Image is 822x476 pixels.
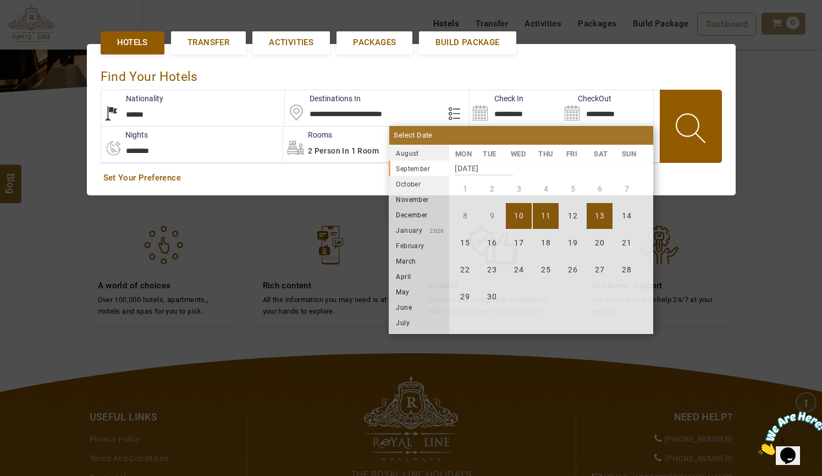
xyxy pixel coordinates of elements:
[452,230,478,256] li: Monday, 15 September 2025
[353,37,396,48] span: Packages
[389,126,653,145] div: Select Date
[506,230,532,256] li: Wednesday, 17 September 2025
[187,37,229,48] span: Transfer
[587,203,613,229] li: Saturday, 13 September 2025
[389,192,449,207] li: November
[533,148,561,160] li: THU
[422,228,444,234] small: 2026
[103,172,719,184] a: Set Your Preference
[101,129,148,140] label: nights
[389,176,449,192] li: October
[588,148,616,160] li: SAT
[561,90,653,126] input: Search
[452,257,478,283] li: Monday, 22 September 2025
[616,148,644,160] li: SUN
[389,145,449,161] li: August
[455,156,513,176] strong: [DATE]
[614,203,639,229] li: Sunday, 14 September 2025
[283,129,332,140] label: Rooms
[389,207,449,222] li: December
[614,230,639,256] li: Sunday, 21 September 2025
[479,257,505,283] li: Tuesday, 23 September 2025
[389,284,449,299] li: May
[560,257,586,283] li: Friday, 26 September 2025
[560,230,586,256] li: Friday, 19 September 2025
[4,4,73,48] img: Chat attention grabber
[505,148,533,160] li: WED
[479,230,505,256] li: Tuesday, 16 September 2025
[4,4,9,14] span: 1
[389,222,449,238] li: January
[252,31,330,54] a: Activities
[101,93,163,104] label: Nationality
[117,37,148,48] span: Hotels
[336,31,412,54] a: Packages
[506,257,532,283] li: Wednesday, 24 September 2025
[419,151,496,157] small: 2025
[389,161,449,176] li: September
[587,257,613,283] li: Saturday, 27 September 2025
[452,284,478,310] li: Monday, 29 September 2025
[614,257,639,283] li: Sunday, 28 September 2025
[389,238,449,253] li: February
[479,284,505,310] li: Tuesday, 30 September 2025
[449,148,477,160] li: MON
[560,148,588,160] li: FRI
[101,31,164,54] a: Hotels
[389,299,449,315] li: June
[533,230,559,256] li: Thursday, 18 September 2025
[171,31,246,54] a: Transfer
[506,203,532,229] li: Wednesday, 10 September 2025
[308,146,379,155] span: 2 Person in 1 Room
[561,93,611,104] label: CheckOut
[477,148,505,160] li: TUE
[285,93,361,104] label: Destinations In
[435,37,499,48] span: Build Package
[419,31,516,54] a: Build Package
[101,58,722,90] div: Find Your Hotels
[470,93,523,104] label: Check In
[533,203,559,229] li: Thursday, 11 September 2025
[389,315,449,330] li: July
[587,230,613,256] li: Saturday, 20 September 2025
[470,90,561,126] input: Search
[533,257,559,283] li: Thursday, 25 September 2025
[389,253,449,269] li: March
[389,269,449,284] li: April
[560,203,586,229] li: Friday, 12 September 2025
[754,407,822,459] iframe: chat widget
[269,37,313,48] span: Activities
